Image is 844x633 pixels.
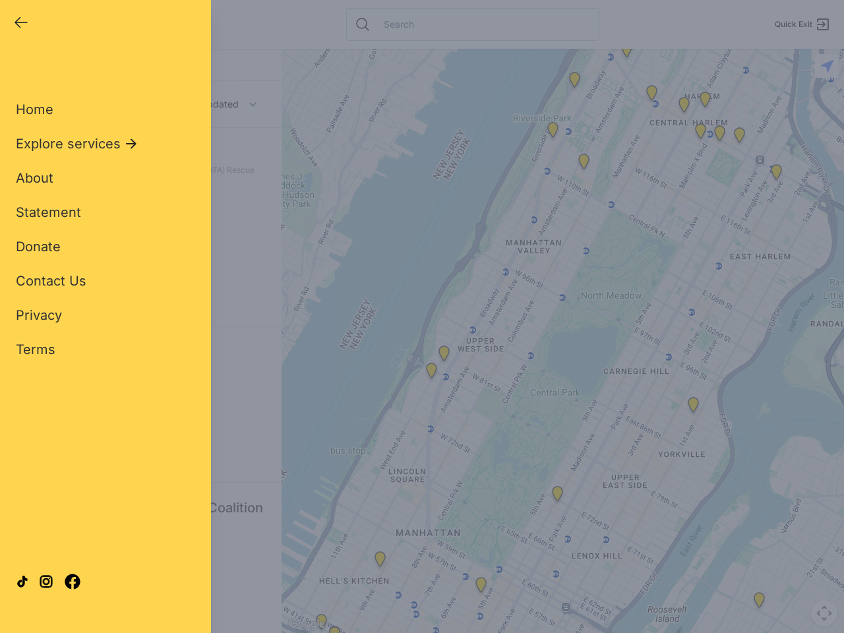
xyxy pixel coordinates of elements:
[16,273,86,289] span: Contact Us
[16,135,121,153] span: Explore services
[16,307,62,323] span: Privacy
[16,342,55,357] span: Terms
[16,272,86,290] a: Contact Us
[16,102,53,117] span: Home
[16,340,55,359] a: Terms
[16,204,81,220] span: Statement
[16,237,61,256] a: Donate
[16,170,53,186] span: About
[16,203,81,222] a: Statement
[16,239,61,255] span: Donate
[16,100,53,119] a: Home
[16,169,53,187] a: About
[16,306,62,324] a: Privacy
[16,135,139,153] button: Explore services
